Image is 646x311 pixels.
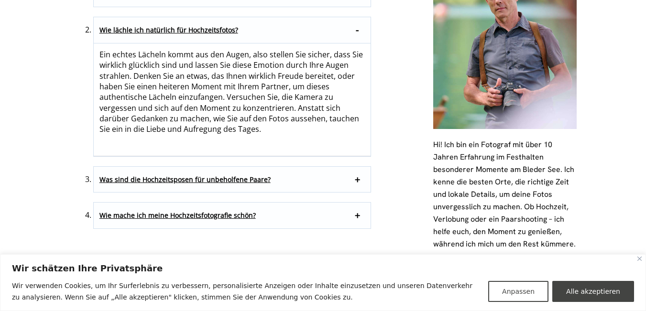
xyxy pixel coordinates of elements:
[99,175,271,184] strong: Was sind die Hochzeitsposen für unbeholfene Paare?
[637,257,642,261] button: Nah dran
[637,257,642,261] img: Close
[99,25,238,34] strong: Wie lächle ich natürlich für Hochzeitsfotos?
[433,139,577,250] p: Hi! Ich bin ein Fotograf mit über 10 Jahren Erfahrung im Festhalten besonderer Momente am Bleder ...
[99,211,256,220] strong: Wie mache ich meine Hochzeitsfotografie schön?
[99,49,365,135] p: Ein echtes Lächeln kommt aus den Augen, also stellen Sie sicher, dass Sie wirklich glücklich sind...
[488,281,548,302] button: Anpassen
[12,263,634,274] p: Wir schätzen Ihre Privatsphäre
[12,280,481,303] p: Wir verwenden Cookies, um Ihr Surferlebnis zu verbessern, personalisierte Anzeigen oder Inhalte e...
[552,281,634,302] button: Alle akzeptieren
